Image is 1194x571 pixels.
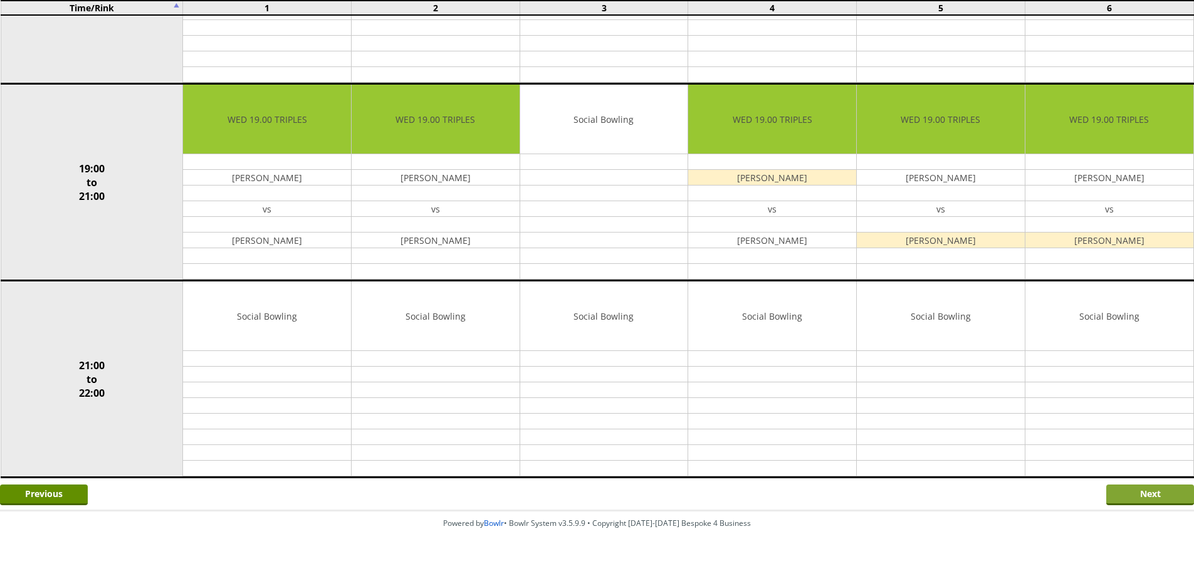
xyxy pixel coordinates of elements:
[520,1,688,15] td: 3
[1025,201,1193,217] td: vs
[1,84,183,281] td: 19:00 to 21:00
[688,233,856,248] td: [PERSON_NAME]
[1106,485,1194,505] input: Next
[857,201,1025,217] td: vs
[443,518,751,528] span: Powered by • Bowlr System v3.5.9.9 • Copyright [DATE]-[DATE] Bespoke 4 Business
[183,170,351,186] td: [PERSON_NAME]
[688,1,857,15] td: 4
[857,281,1025,351] td: Social Bowling
[857,233,1025,248] td: [PERSON_NAME]
[183,281,351,351] td: Social Bowling
[484,518,504,528] a: Bowlr
[1,1,183,15] td: Time/Rink
[183,201,351,217] td: vs
[1025,85,1193,154] td: WED 19.00 TRIPLES
[688,201,856,217] td: vs
[688,281,856,351] td: Social Bowling
[520,85,688,154] td: Social Bowling
[352,170,520,186] td: [PERSON_NAME]
[183,233,351,248] td: [PERSON_NAME]
[857,1,1025,15] td: 5
[183,85,351,154] td: WED 19.00 TRIPLES
[352,281,520,351] td: Social Bowling
[688,85,856,154] td: WED 19.00 TRIPLES
[1025,170,1193,186] td: [PERSON_NAME]
[1025,1,1193,15] td: 6
[183,1,352,15] td: 1
[1,281,183,478] td: 21:00 to 22:00
[352,85,520,154] td: WED 19.00 TRIPLES
[688,170,856,186] td: [PERSON_NAME]
[351,1,520,15] td: 2
[1025,233,1193,248] td: [PERSON_NAME]
[520,281,688,351] td: Social Bowling
[857,85,1025,154] td: WED 19.00 TRIPLES
[352,233,520,248] td: [PERSON_NAME]
[1025,281,1193,351] td: Social Bowling
[857,170,1025,186] td: [PERSON_NAME]
[352,201,520,217] td: vs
